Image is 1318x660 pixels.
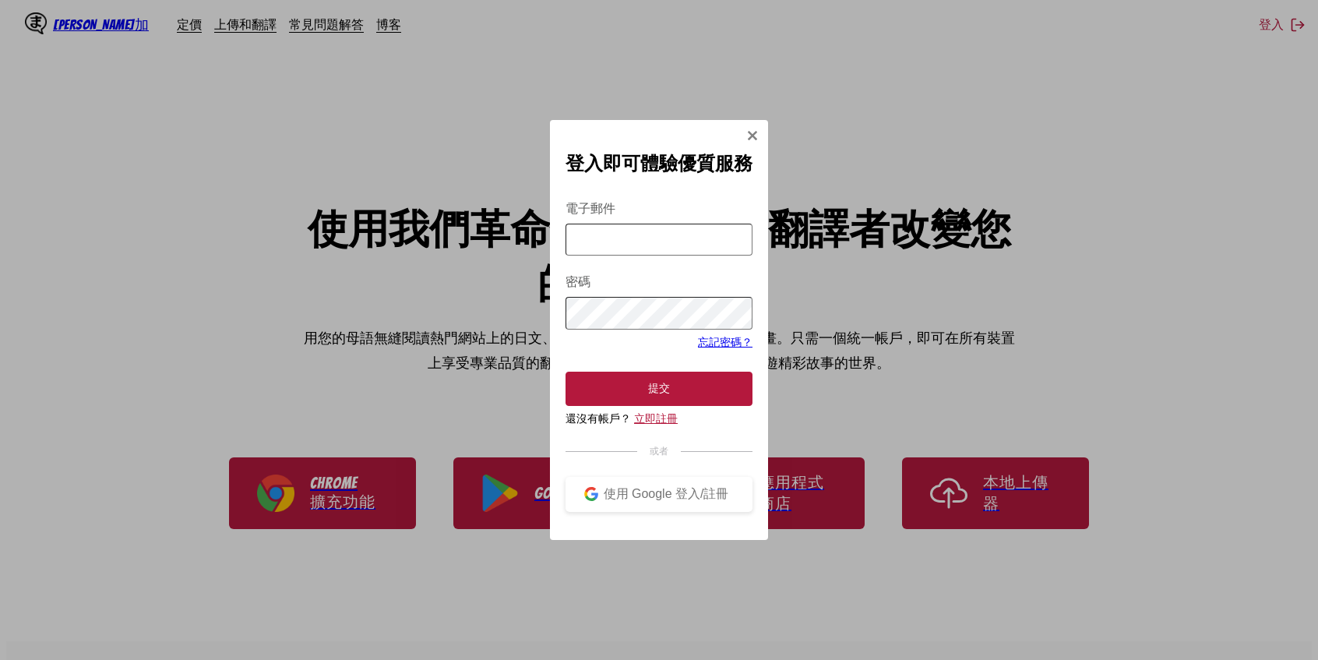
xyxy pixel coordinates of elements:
font: 使用 Google 登入/註冊 [604,487,729,500]
a: 忘記密碼？ [698,337,752,348]
div: 登入模式 [550,120,768,539]
button: 提交 [566,372,752,406]
font: 還沒有帳戶？ [566,413,631,425]
font: 提交 [648,382,670,394]
font: 或者 [650,446,668,457]
a: 立即註冊 [634,413,678,425]
img: 關閉 [746,129,759,142]
font: 登入即可體驗優質服務 [566,154,752,174]
font: 密碼 [566,275,590,288]
font: 電子郵件 [566,202,615,215]
img: google 標誌 [584,487,598,501]
button: 使用 Google 登入/註冊 [566,477,752,512]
